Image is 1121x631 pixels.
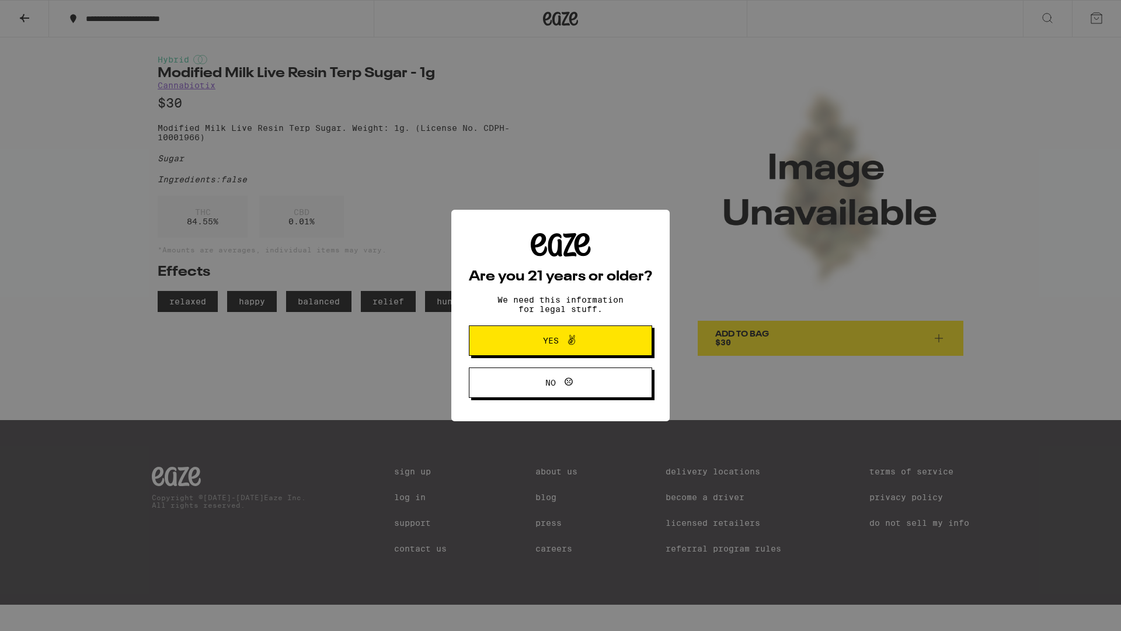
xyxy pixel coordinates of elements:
[469,325,652,356] button: Yes
[469,367,652,398] button: No
[488,295,633,314] p: We need this information for legal stuff.
[1048,596,1109,625] iframe: Opens a widget where you can find more information
[543,337,559,345] span: Yes
[545,379,556,387] span: No
[469,270,652,284] h2: Are you 21 years or older?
